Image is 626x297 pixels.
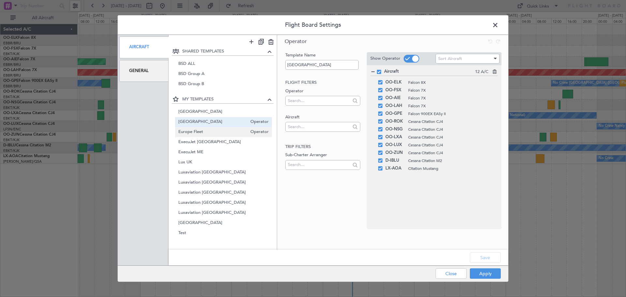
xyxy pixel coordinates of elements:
[178,179,269,186] span: Luxaviation [GEOGRAPHIC_DATA]
[408,95,492,101] span: Falcon 7X
[178,119,247,126] span: [GEOGRAPHIC_DATA]
[182,48,266,55] span: SHARED TEMPLATES
[408,126,492,132] span: Cessna Citation CJ4
[370,55,400,62] label: Show Operator
[408,158,492,164] span: Cessna Citation M2
[178,210,269,216] span: Luxaviation [GEOGRAPHIC_DATA]
[178,169,269,176] span: Luxaviation [GEOGRAPHIC_DATA]
[408,166,492,171] span: Citation Mustang
[385,94,405,102] span: OO-AIE
[178,189,269,196] span: Luxaviation [GEOGRAPHIC_DATA]
[285,152,360,158] label: Sub-Charter Arranger
[385,149,405,157] span: OO-ZUN
[178,220,269,227] span: [GEOGRAPHIC_DATA]
[178,81,269,88] span: BSD Group B
[385,165,405,172] span: LX-AOA
[182,96,266,103] span: MY TEMPLATES
[385,133,405,141] span: OO-LXA
[247,129,269,136] span: Operator
[178,71,269,78] span: BSD Group A
[385,157,405,165] span: D-IBLU
[385,141,405,149] span: OO-LUX
[178,230,269,237] span: Test
[285,114,360,121] label: Aircraft
[436,268,467,279] button: Close
[408,111,492,117] span: Falcon 900EX EASy II
[470,268,501,279] button: Apply
[288,160,350,170] input: Search...
[408,119,492,125] span: Cessna Citation CJ4
[385,79,405,86] span: OO-ELK
[285,144,360,150] h2: Trip filters
[408,134,492,140] span: Cessna Citation CJ4
[178,61,269,67] span: BSD ALL
[178,149,269,156] span: ExecuJet ME
[288,96,350,106] input: Search...
[285,52,360,59] label: Template Name
[408,87,492,93] span: Falcon 7X
[178,200,269,206] span: Luxaviation [GEOGRAPHIC_DATA]
[178,139,269,146] span: ExecuJet [GEOGRAPHIC_DATA]
[385,102,405,110] span: OO-LAH
[408,142,492,148] span: Cessna Citation CJ4
[285,80,360,86] h2: Flight filters
[408,150,492,156] span: Cessna Citation CJ4
[118,15,508,35] header: Flight Board Settings
[438,56,462,62] span: Sort Aircraft
[385,110,405,118] span: OO-GPE
[288,122,350,132] input: Search...
[384,68,475,75] span: Aircraft
[385,118,405,126] span: OO-ROK
[385,86,405,94] span: OO-FSX
[475,69,488,75] span: 12 A/C
[385,126,405,133] span: OO-NSG
[247,119,269,126] span: Operator
[178,159,269,166] span: Lux UK
[408,103,492,109] span: Falcon 7X
[178,129,247,136] span: Europe Fleet
[285,38,307,45] span: Operator
[408,80,492,85] span: Falcon 8X
[119,60,169,82] div: General
[119,37,169,58] div: Aircraft
[178,109,269,115] span: [GEOGRAPHIC_DATA]
[285,88,360,95] label: Operator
